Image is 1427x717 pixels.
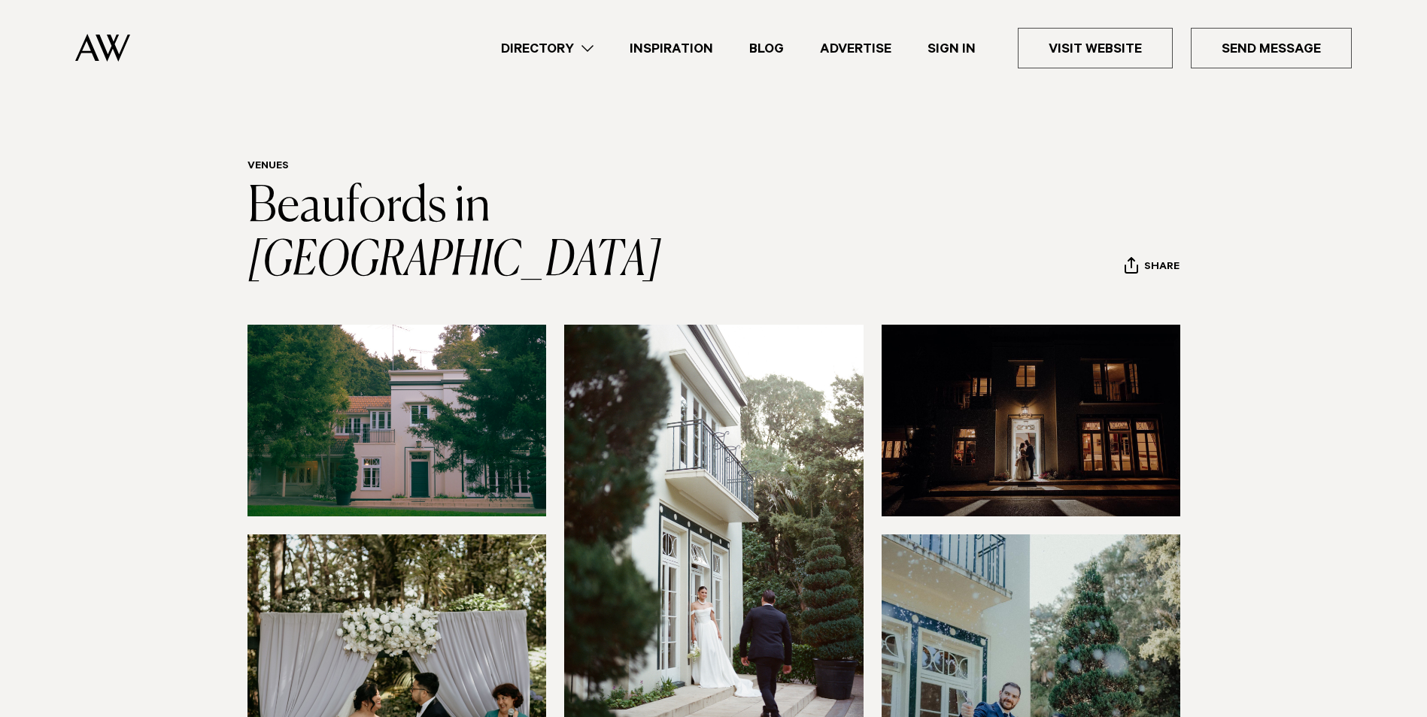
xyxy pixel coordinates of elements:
[802,38,909,59] a: Advertise
[75,34,130,62] img: Auckland Weddings Logo
[731,38,802,59] a: Blog
[1191,28,1352,68] a: Send Message
[882,325,1181,516] img: Wedding couple at night in front of homestead
[1144,261,1180,275] span: Share
[1018,28,1173,68] a: Visit Website
[483,38,612,59] a: Directory
[909,38,994,59] a: Sign In
[247,161,289,173] a: Venues
[612,38,731,59] a: Inspiration
[247,183,661,286] a: Beaufords in [GEOGRAPHIC_DATA]
[1124,256,1180,279] button: Share
[247,325,547,516] img: Historic homestead at Beaufords in Totara Park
